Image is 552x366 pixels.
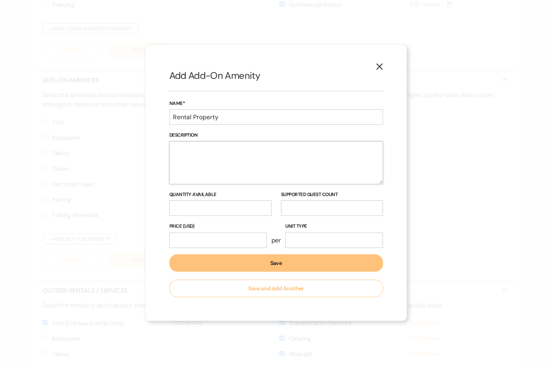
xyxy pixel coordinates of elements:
[169,99,383,108] label: Name*
[169,280,383,297] button: Save and Add Another
[169,191,271,199] label: Quantity Available
[169,222,267,231] label: Price (USD)
[169,254,383,272] button: Save
[169,69,383,82] h2: Add Add-On Amenity
[271,236,281,245] span: per
[285,222,383,231] label: Unit Type
[169,131,383,140] label: Description
[281,191,383,199] label: Supported Guest Count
